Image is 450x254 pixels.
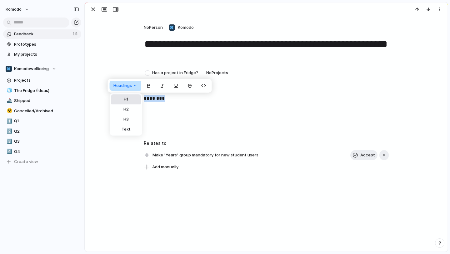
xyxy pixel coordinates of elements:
span: Text [122,126,131,133]
button: H2 [111,104,141,114]
button: H3 [111,114,141,124]
span: H2 [123,106,129,113]
button: H1 [111,94,141,104]
span: H3 [123,116,129,123]
span: H1 [124,96,128,103]
button: Text [111,124,141,135]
